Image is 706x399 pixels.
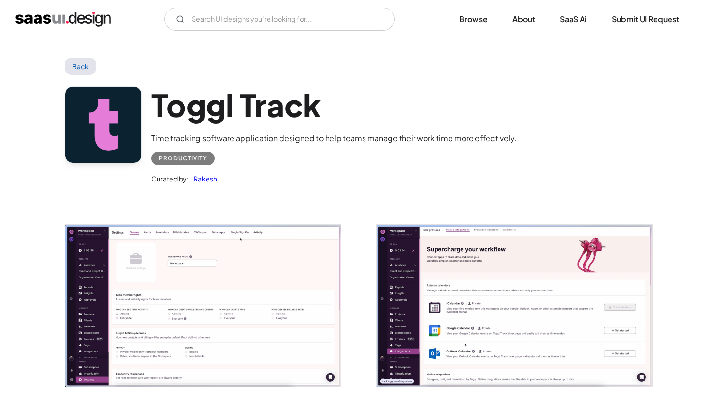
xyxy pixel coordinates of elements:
[164,8,395,31] input: Search UI designs you're looking for...
[159,153,207,164] div: Productivity
[600,9,691,30] a: Submit UI Request
[501,9,547,30] a: About
[548,9,598,30] a: SaaS Ai
[151,86,517,123] h1: Toggl Track
[189,173,217,184] a: Rakesh
[65,58,96,75] a: Back
[65,225,341,387] a: open lightbox
[448,9,499,30] a: Browse
[377,225,652,387] img: 667a5374946aabe375dbf5cf_integrations.png
[15,12,111,27] a: home
[377,225,652,387] a: open lightbox
[151,133,517,144] div: Time tracking software application designed to help teams manage their work time more effectively.
[65,225,341,387] img: 667a537406e3891bdbf8fbbe_general%20settings.png
[164,8,395,31] form: Email Form
[151,173,189,184] div: Curated by:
